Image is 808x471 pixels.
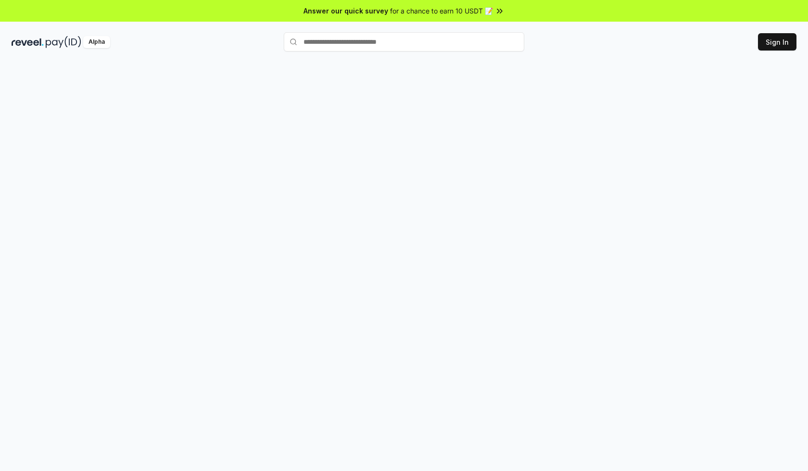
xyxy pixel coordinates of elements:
[303,6,388,16] span: Answer our quick survey
[12,36,44,48] img: reveel_dark
[83,36,110,48] div: Alpha
[46,36,81,48] img: pay_id
[758,33,796,51] button: Sign In
[390,6,493,16] span: for a chance to earn 10 USDT 📝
